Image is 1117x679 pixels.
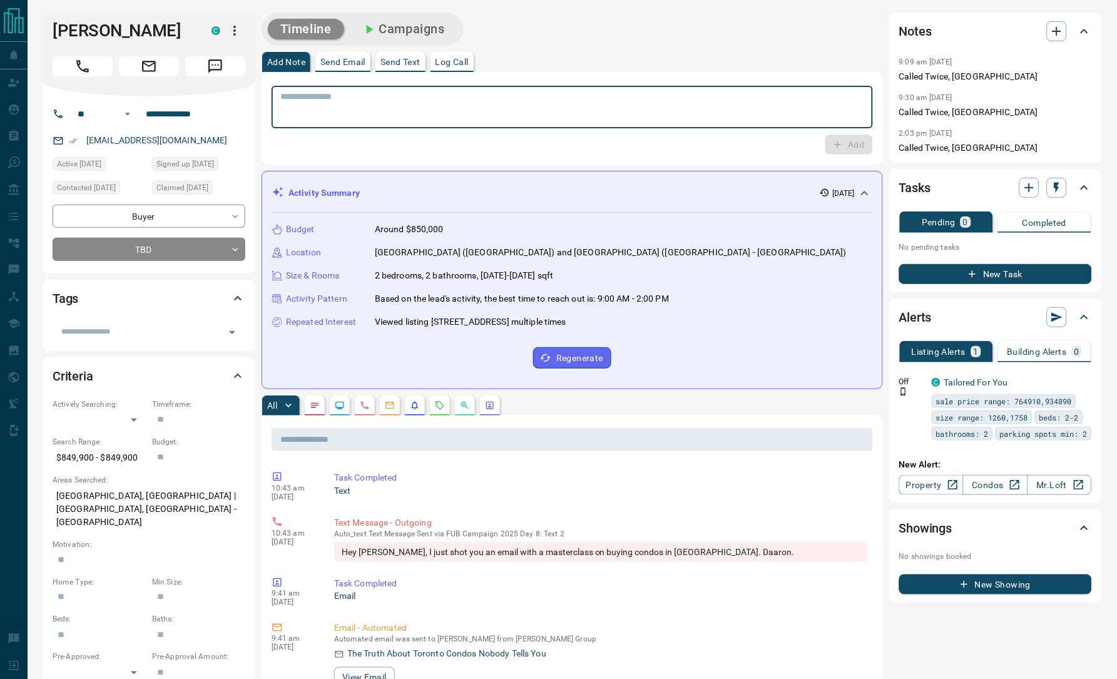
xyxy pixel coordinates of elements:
p: Log Call [436,58,469,66]
p: New Alert: [899,458,1092,471]
h1: [PERSON_NAME] [53,21,193,41]
p: Completed [1023,218,1067,227]
p: [DATE] [272,643,315,652]
p: $849,900 - $849,900 [53,447,146,468]
span: Call [53,56,113,76]
p: [DATE] [272,493,315,501]
p: No pending tasks [899,238,1092,257]
p: 2:03 pm [DATE] [899,129,952,138]
div: condos.ca [932,378,941,387]
p: [GEOGRAPHIC_DATA], [GEOGRAPHIC_DATA] | [GEOGRAPHIC_DATA], [GEOGRAPHIC_DATA] - [GEOGRAPHIC_DATA] [53,486,245,533]
p: Called Twice, [GEOGRAPHIC_DATA] [899,106,1092,119]
div: TBD [53,238,245,261]
p: Text Message Sent via FUB Campaign 2025 Day 8: Text 2 [334,529,868,538]
h2: Notes [899,21,932,41]
a: Tailored For You [944,377,1008,387]
p: 0 [1074,347,1079,356]
div: Buyer [53,205,245,228]
p: Min Size: [152,576,245,588]
svg: Push Notification Only [899,387,908,396]
div: Sat Sep 06 2025 [152,157,245,175]
span: Contacted [DATE] [57,181,116,194]
div: Tue Oct 07 2025 [53,181,146,198]
span: auto_text [334,529,367,538]
p: 9:09 am [DATE] [899,58,952,66]
p: Add Note [267,58,305,66]
p: Pre-Approved: [53,651,146,663]
svg: Listing Alerts [410,401,420,411]
p: 10:43 am [272,484,315,493]
svg: Email Verified [69,136,78,145]
div: condos.ca [212,26,220,35]
p: 9:30 am [DATE] [899,93,952,102]
p: Home Type: [53,576,146,588]
p: Around $850,000 [375,223,444,236]
p: Email - Automated [334,622,868,635]
p: Called Twice, [GEOGRAPHIC_DATA] [899,141,1092,155]
p: Beds: [53,614,146,625]
p: Activity Summary [288,186,360,200]
h2: Tasks [899,178,931,198]
a: Condos [963,475,1028,495]
p: 0 [963,218,968,227]
p: 10:43 am [272,529,315,538]
span: sale price range: 764910,934890 [936,395,1072,407]
p: 9:41 am [272,590,315,598]
p: Budget: [152,436,245,447]
p: Based on the lead's activity, the best time to reach out is: 9:00 AM - 2:00 PM [375,292,669,305]
div: Activity Summary[DATE] [272,181,872,205]
p: [DATE] [272,538,315,546]
p: The Truth About Toronto Condos Nobody Tells You [347,648,546,661]
p: Task Completed [334,471,868,484]
p: Activity Pattern [286,292,347,305]
p: Send Text [380,58,421,66]
div: Notes [899,16,1092,46]
p: Pre-Approval Amount: [152,651,245,663]
p: [DATE] [272,598,315,607]
div: Tasks [899,173,1092,203]
a: Property [899,475,964,495]
p: Pending [922,218,956,227]
a: Mr.Loft [1028,475,1092,495]
div: Tue Oct 07 2025 [152,181,245,198]
p: Viewed listing [STREET_ADDRESS] multiple times [375,315,566,329]
svg: Requests [435,401,445,411]
p: Building Alerts [1007,347,1067,356]
svg: Lead Browsing Activity [335,401,345,411]
p: Automated email was sent to [PERSON_NAME] from [PERSON_NAME] Group [334,635,868,644]
h2: Alerts [899,307,932,327]
p: No showings booked [899,551,1092,562]
span: Email [119,56,179,76]
button: Timeline [268,19,344,39]
p: Size & Rooms [286,269,340,282]
p: 2 bedrooms, 2 bathrooms, [DATE]-[DATE] sqft [375,269,554,282]
div: Tags [53,283,245,314]
p: Timeframe: [152,399,245,410]
p: 9:41 am [272,635,315,643]
button: Campaigns [349,19,457,39]
div: Criteria [53,361,245,391]
button: Open [223,324,241,341]
button: New Showing [899,574,1092,595]
span: Signed up [DATE] [156,158,214,170]
p: Text [334,484,868,498]
span: Message [185,56,245,76]
svg: Emails [385,401,395,411]
p: Location [286,246,321,259]
p: Motivation: [53,539,245,550]
p: Email [334,590,868,603]
p: Areas Searched: [53,474,245,486]
p: Search Range: [53,436,146,447]
span: Active [DATE] [57,158,101,170]
svg: Opportunities [460,401,470,411]
h2: Criteria [53,366,93,386]
div: Alerts [899,302,1092,332]
p: Task Completed [334,577,868,590]
h2: Showings [899,518,952,538]
p: Off [899,376,924,387]
p: [DATE] [832,188,855,199]
p: Budget [286,223,315,236]
p: Called Twice, [GEOGRAPHIC_DATA] [899,70,1092,83]
div: Showings [899,513,1092,543]
p: 1 [974,347,979,356]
